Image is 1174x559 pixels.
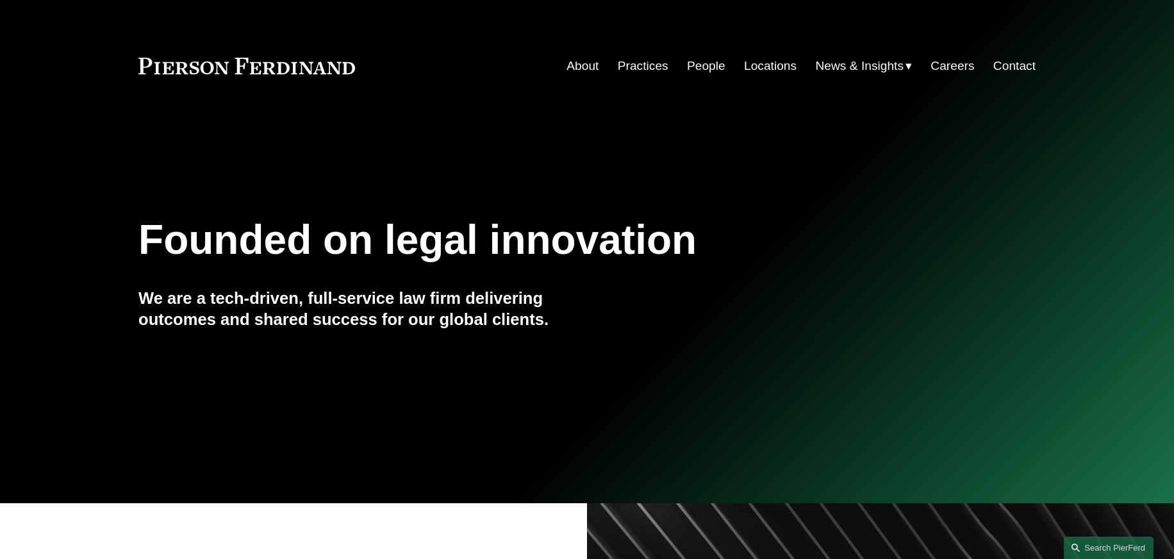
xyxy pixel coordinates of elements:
[138,288,587,330] h4: We are a tech-driven, full-service law firm delivering outcomes and shared success for our global...
[138,217,886,263] h1: Founded on legal innovation
[993,54,1036,78] a: Contact
[744,54,797,78] a: Locations
[930,54,974,78] a: Careers
[1064,537,1153,559] a: Search this site
[618,54,668,78] a: Practices
[687,54,725,78] a: People
[815,54,912,78] a: folder dropdown
[566,54,599,78] a: About
[815,55,904,78] span: News & Insights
